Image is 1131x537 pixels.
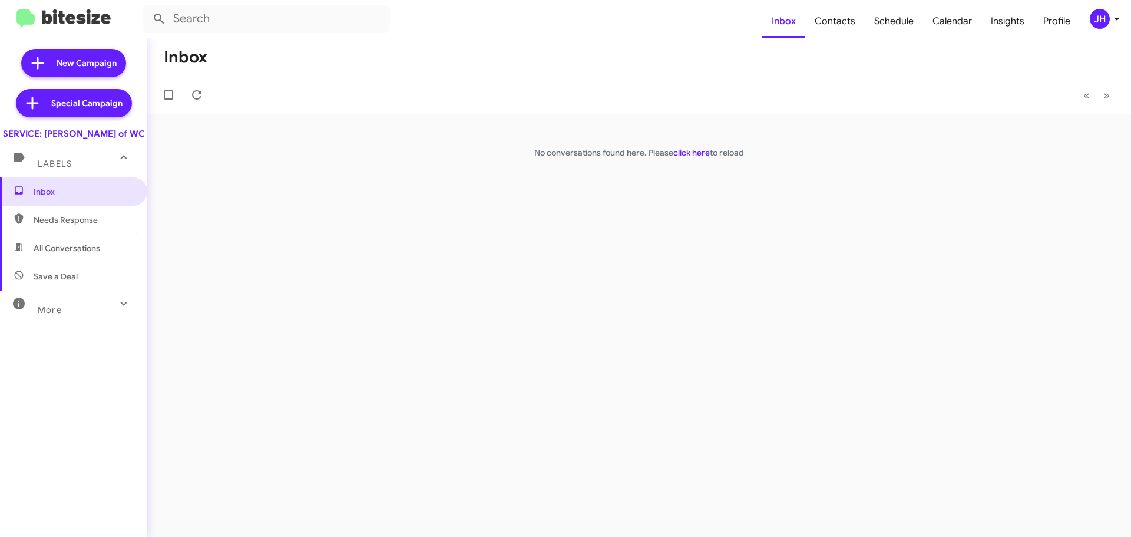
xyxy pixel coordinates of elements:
[865,4,923,38] a: Schedule
[57,57,117,69] span: New Campaign
[34,214,134,226] span: Needs Response
[1077,83,1117,107] nav: Page navigation example
[34,186,134,197] span: Inbox
[1083,88,1090,103] span: «
[923,4,981,38] a: Calendar
[981,4,1034,38] a: Insights
[164,48,207,67] h1: Inbox
[805,4,865,38] a: Contacts
[762,4,805,38] a: Inbox
[1080,9,1118,29] button: JH
[1096,83,1117,107] button: Next
[1090,9,1110,29] div: JH
[21,49,126,77] a: New Campaign
[147,147,1131,159] p: No conversations found here. Please to reload
[673,147,710,158] a: click here
[38,305,62,315] span: More
[1076,83,1097,107] button: Previous
[3,128,145,140] div: SERVICE: [PERSON_NAME] of WC
[38,159,72,169] span: Labels
[34,271,78,282] span: Save a Deal
[16,89,132,117] a: Special Campaign
[34,242,100,254] span: All Conversations
[51,97,123,109] span: Special Campaign
[143,5,390,33] input: Search
[1034,4,1080,38] a: Profile
[1103,88,1110,103] span: »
